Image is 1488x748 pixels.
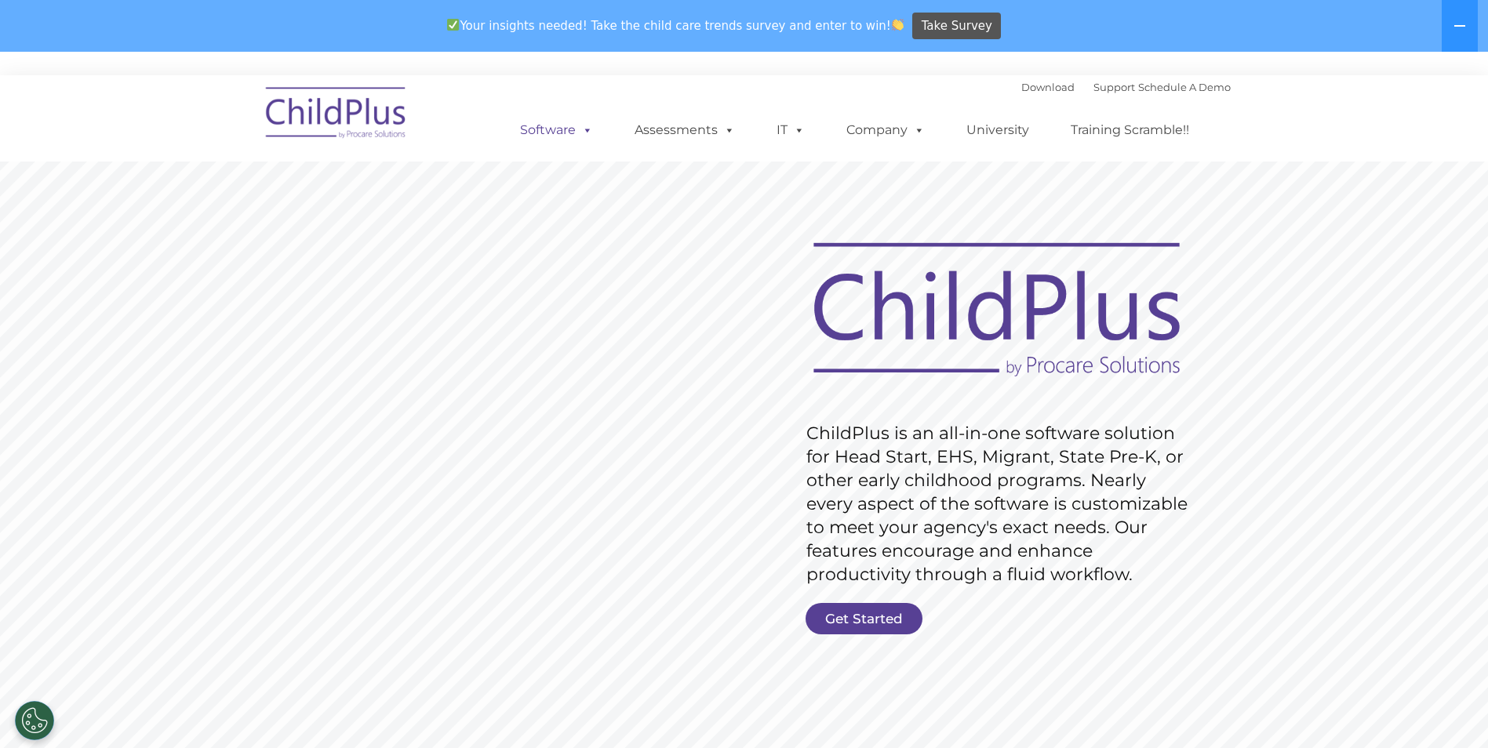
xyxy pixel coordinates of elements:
a: Software [504,114,609,146]
font: | [1021,81,1231,93]
rs-layer: ChildPlus is an all-in-one software solution for Head Start, EHS, Migrant, State Pre-K, or other ... [806,422,1195,586]
a: Get Started [806,603,922,634]
button: Cookies Settings [15,701,54,740]
a: Take Survey [912,13,1001,40]
a: Download [1021,81,1075,93]
img: ✅ [447,19,459,31]
a: Schedule A Demo [1138,81,1231,93]
a: University [951,114,1045,146]
span: Your insights needed! Take the child care trends survey and enter to win! [441,10,911,41]
img: 👏 [892,19,904,31]
iframe: Chat Widget [1410,673,1488,748]
img: ChildPlus by Procare Solutions [258,76,415,154]
span: Take Survey [922,13,992,40]
a: IT [761,114,820,146]
a: Company [831,114,940,146]
a: Support [1093,81,1135,93]
a: Assessments [619,114,751,146]
a: Training Scramble!! [1055,114,1205,146]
